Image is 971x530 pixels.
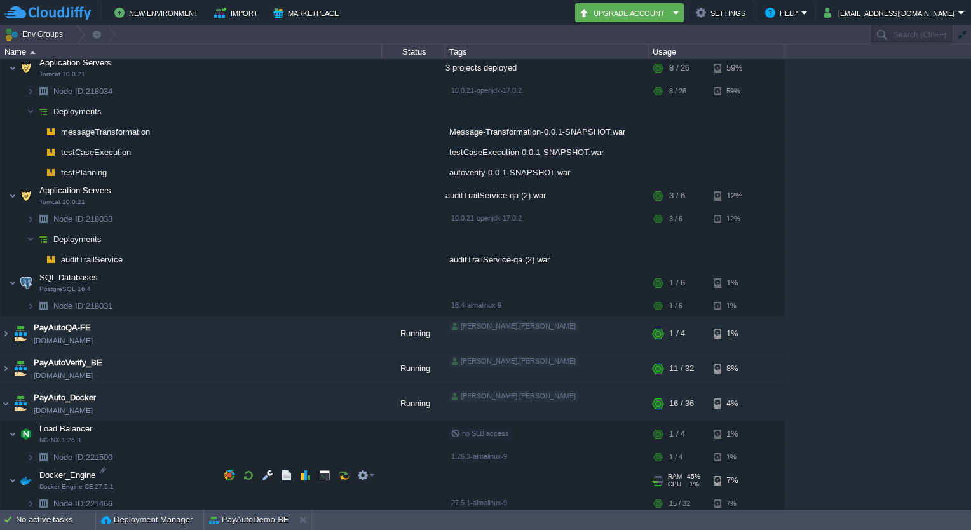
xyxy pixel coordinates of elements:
[52,86,114,97] span: 218034
[209,513,289,526] button: PayAutoDemo-BE
[4,25,67,43] button: Env Groups
[38,58,113,69] span: Application Servers
[53,215,86,224] span: Node ID:
[669,271,685,296] div: 1 / 6
[34,448,52,468] img: AMDAwAAAACH5BAEAAAAALAAAAAABAAEAAAICRAEAOw==
[27,82,34,102] img: AMDAwAAAACH5BAEAAAAALAAAAAABAAEAAAICRAEAOw==
[714,448,755,468] div: 1%
[16,510,95,530] div: No active tasks
[451,499,507,507] span: 27.5.1-almalinux-9
[53,499,86,509] span: Node ID:
[669,352,694,386] div: 11 / 32
[42,250,60,270] img: AMDAwAAAACH5BAEAAAAALAAAAAABAAEAAAICRAEAOw==
[714,82,755,102] div: 59%
[53,87,86,97] span: Node ID:
[451,215,522,222] span: 10.0.21-openjdk-17.0.2
[34,250,42,270] img: AMDAwAAAACH5BAEAAAAALAAAAAABAAEAAAICRAEAOw==
[34,143,42,163] img: AMDAwAAAACH5BAEAAAAALAAAAAABAAEAAAICRAEAOw==
[60,147,133,158] a: testCaseExecution
[714,56,755,81] div: 59%
[445,163,649,183] div: autoverify-0.0.1-SNAPSHOT.war
[34,335,93,348] a: [DOMAIN_NAME]
[669,82,686,102] div: 8 / 26
[38,58,113,68] a: Application ServersTomcat 10.0.21
[52,214,114,225] span: 218033
[451,453,507,461] span: 1.26.3-almalinux-9
[445,123,649,142] div: Message-Transformation-0.0.1-SNAPSHOT.war
[30,51,36,54] img: AMDAwAAAACH5BAEAAAAALAAAAAABAAEAAAICRAEAOw==
[52,499,114,510] span: 221466
[446,44,648,59] div: Tags
[579,5,669,20] button: Upgrade Account
[34,494,52,514] img: AMDAwAAAACH5BAEAAAAALAAAAAABAAEAAAICRAEAOw==
[34,370,93,383] span: [DOMAIN_NAME]
[445,56,649,81] div: 3 projects deployed
[765,5,801,20] button: Help
[11,387,29,421] img: AMDAwAAAACH5BAEAAAAALAAAAAABAAEAAAICRAEAOw==
[686,481,699,489] span: 1%
[669,56,689,81] div: 8 / 26
[39,484,114,491] span: Docker Engine CE 27.5.1
[38,470,97,481] span: Docker_Engine
[714,271,755,296] div: 1%
[60,168,109,179] a: testPlanning
[669,494,690,514] div: 15 / 32
[52,452,114,463] a: Node ID:221500
[17,56,35,81] img: AMDAwAAAACH5BAEAAAAALAAAAAABAAEAAAICRAEAOw==
[449,322,578,333] div: [PERSON_NAME].[PERSON_NAME]
[669,387,694,421] div: 16 / 36
[382,352,445,386] div: Running
[34,392,96,405] span: PayAuto_Docker
[27,297,34,316] img: AMDAwAAAACH5BAEAAAAALAAAAAABAAEAAAICRAEAOw==
[4,5,91,21] img: CloudJiffy
[445,143,649,163] div: testCaseExecution-0.0.1-SNAPSHOT.war
[714,297,755,316] div: 1%
[38,273,100,283] span: SQL Databases
[9,422,17,447] img: AMDAwAAAACH5BAEAAAAALAAAAAABAAEAAAICRAEAOw==
[824,5,958,20] button: [EMAIL_ADDRESS][DOMAIN_NAME]
[669,210,682,229] div: 3 / 6
[52,301,114,312] span: 218031
[39,71,85,79] span: Tomcat 10.0.21
[27,102,34,122] img: AMDAwAAAACH5BAEAAAAALAAAAAABAAEAAAICRAEAOw==
[38,186,113,196] span: Application Servers
[1,317,11,351] img: AMDAwAAAACH5BAEAAAAALAAAAAABAAEAAAICRAEAOw==
[17,271,35,296] img: AMDAwAAAACH5BAEAAAAALAAAAAABAAEAAAICRAEAOw==
[39,286,91,294] span: PostgreSQL 16.4
[34,405,93,418] a: [DOMAIN_NAME]
[52,499,114,510] a: Node ID:221466
[451,302,501,309] span: 16.4-almalinux-9
[52,234,104,245] span: Deployments
[714,387,755,421] div: 4%
[1,352,11,386] img: AMDAwAAAACH5BAEAAAAALAAAAAABAAEAAAICRAEAOw==
[649,44,784,59] div: Usage
[53,302,86,311] span: Node ID:
[39,437,81,445] span: NGINX 1.26.3
[445,250,649,270] div: auditTrailService-qa (2).war
[38,273,100,283] a: SQL DatabasesPostgreSQL 16.4
[714,468,755,494] div: 7%
[38,424,94,435] span: Load Balancer
[17,422,35,447] img: AMDAwAAAACH5BAEAAAAALAAAAAABAAEAAAICRAEAOw==
[38,471,97,480] a: Docker_EngineDocker Engine CE 27.5.1
[34,102,52,122] img: AMDAwAAAACH5BAEAAAAALAAAAAABAAEAAAICRAEAOw==
[42,143,60,163] img: AMDAwAAAACH5BAEAAAAALAAAAAABAAEAAAICRAEAOw==
[34,82,52,102] img: AMDAwAAAACH5BAEAAAAALAAAAAABAAEAAAICRAEAOw==
[34,357,102,370] a: PayAutoVerify_BE
[52,107,104,118] span: Deployments
[714,494,755,514] div: 7%
[34,123,42,142] img: AMDAwAAAACH5BAEAAAAALAAAAAABAAEAAAICRAEAOw==
[1,44,381,59] div: Name
[60,255,125,266] span: auditTrailService
[714,352,755,386] div: 8%
[445,184,649,209] div: auditTrailService-qa (2).war
[17,184,35,209] img: AMDAwAAAACH5BAEAAAAALAAAAAABAAEAAAICRAEAOw==
[52,301,114,312] a: Node ID:218031
[34,322,91,335] a: PayAutoQA-FE
[714,317,755,351] div: 1%
[38,186,113,196] a: Application ServersTomcat 10.0.21
[34,230,52,250] img: AMDAwAAAACH5BAEAAAAALAAAAAABAAEAAAICRAEAOw==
